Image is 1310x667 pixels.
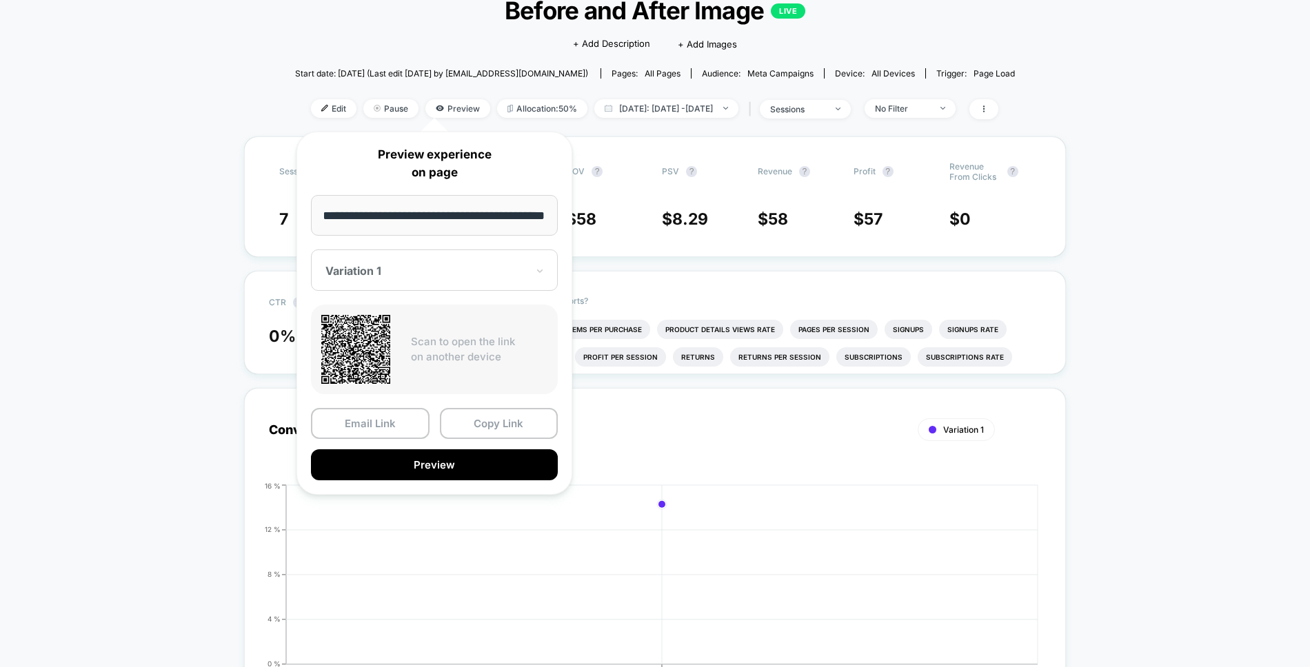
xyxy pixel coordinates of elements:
[321,105,328,112] img: edit
[768,209,788,229] span: 58
[440,408,558,439] button: Copy Link
[871,68,915,79] span: all devices
[507,105,513,112] img: rebalance
[836,107,840,110] img: end
[943,424,984,435] span: Variation 1
[771,3,805,19] p: LIVE
[918,347,1012,367] li: Subscriptions Rate
[576,209,596,229] span: 58
[662,166,679,176] span: PSV
[374,105,381,112] img: end
[612,68,681,79] div: Pages:
[645,68,681,79] span: all pages
[662,209,708,229] span: $
[497,99,587,118] span: Allocation: 50%
[702,68,814,79] div: Audience:
[730,347,829,367] li: Returns Per Session
[883,166,894,177] button: ?
[411,334,547,365] p: Scan to open the link on another device
[657,320,783,339] li: Product Details Views Rate
[672,209,708,229] span: 8.29
[465,296,1042,306] p: Would like to see more reports?
[936,68,1015,79] div: Trigger:
[799,166,810,177] button: ?
[854,166,876,176] span: Profit
[747,68,814,79] span: Meta campaigns
[311,99,356,118] span: Edit
[686,166,697,177] button: ?
[758,209,788,229] span: $
[311,408,430,439] button: Email Link
[678,39,737,50] span: + Add Images
[960,209,971,229] span: 0
[939,320,1007,339] li: Signups Rate
[824,68,925,79] span: Device:
[605,105,612,112] img: calendar
[295,68,588,79] span: Start date: [DATE] (Last edit [DATE] by [EMAIL_ADDRESS][DOMAIN_NAME])
[864,209,883,229] span: 57
[949,209,971,229] span: $
[949,161,1000,182] span: Revenue From Clicks
[575,347,666,367] li: Profit Per Session
[875,103,930,114] div: No Filter
[745,99,760,119] span: |
[311,146,558,181] p: Preview experience on page
[557,320,650,339] li: Items Per Purchase
[594,99,738,118] span: [DATE]: [DATE] - [DATE]
[974,68,1015,79] span: Page Load
[311,449,558,480] button: Preview
[854,209,883,229] span: $
[673,347,723,367] li: Returns
[836,347,911,367] li: Subscriptions
[790,320,878,339] li: Pages Per Session
[758,166,792,176] span: Revenue
[592,166,603,177] button: ?
[770,104,825,114] div: sessions
[573,37,650,51] span: + Add Description
[723,107,728,110] img: end
[363,99,419,118] span: Pause
[425,99,490,118] span: Preview
[940,107,945,110] img: end
[885,320,932,339] li: Signups
[1007,166,1018,177] button: ?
